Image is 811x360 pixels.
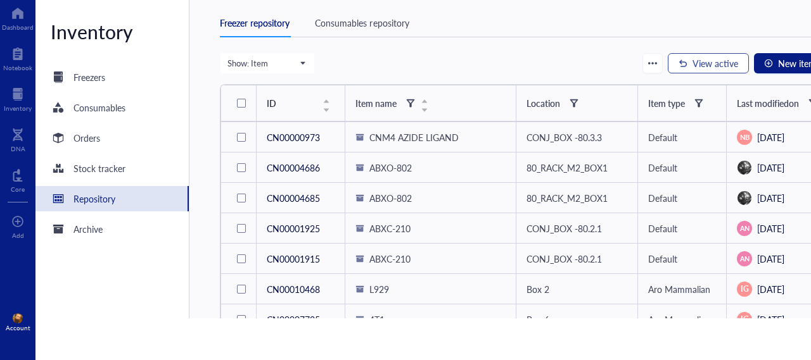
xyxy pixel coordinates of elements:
a: DNA [11,125,25,152]
span: L929 [369,283,389,295]
div: 80_RACK_M2_BOX1 [527,161,608,175]
div: Aro Mammalian [648,313,716,326]
div: Default [648,221,716,235]
span: AN [740,223,750,233]
a: Dashboard [2,3,34,31]
div: Archive [73,222,103,236]
div: Location [527,96,560,110]
div: Item type [648,96,685,110]
div: Core [11,185,25,193]
span: View active [693,58,738,68]
span: ABXO-802 [369,192,412,204]
a: Repository [35,186,189,211]
div: Item name [355,96,397,110]
div: Box 6 [527,313,549,326]
div: Inventory [4,104,32,112]
td: CN00004686 [257,152,345,183]
img: 194d251f-2f82-4463-8fb8-8f750e7a68d2.jpeg [738,161,751,175]
td: CN00007735 [257,304,345,335]
div: Inventory [35,19,189,44]
span: IG [741,314,749,325]
span: ABXO-802 [369,161,412,174]
div: Freezer repository [220,16,290,30]
div: CONJ_BOX -80.2.1 [527,221,602,235]
span: IG [741,283,749,295]
div: Repository [73,192,115,206]
td: CN00000973 [257,122,345,152]
div: Box 2 [527,282,549,296]
div: CONJ_BOX -80.2.1 [527,252,602,266]
button: View active [668,53,749,73]
td: CN00001925 [257,213,345,244]
div: Default [648,161,716,175]
div: Notebook [3,64,32,71]
a: Consumables [35,95,189,120]
div: Default [648,130,716,144]
img: 194d251f-2f82-4463-8fb8-8f750e7a68d2.jpeg [738,191,751,205]
div: Consumables repository [315,16,409,30]
div: Orders [73,131,100,145]
a: Freezers [35,65,189,90]
div: DNA [11,145,25,152]
a: Inventory [4,84,32,112]
div: Stock tracker [73,161,125,175]
div: Add [12,232,24,239]
div: 80_RACK_M2_BOX1 [527,191,608,205]
span: AN [740,254,750,264]
div: Account [6,324,30,332]
div: Consumables [73,101,125,115]
img: 92be2d46-9bf5-4a00-a52c-ace1721a4f07.jpeg [13,313,23,323]
div: Dashboard [2,23,34,31]
span: NB [739,132,750,142]
div: Freezers [73,70,105,84]
td: CN00001915 [257,244,345,274]
a: Notebook [3,44,32,71]
a: Orders [35,125,189,151]
div: Default [648,252,716,266]
a: Stock tracker [35,156,189,181]
div: CONJ_BOX -80.3.3 [527,130,602,144]
div: ID [267,96,320,110]
div: Aro Mammalian [648,282,716,296]
div: Last modified on [737,96,799,110]
a: Core [11,165,25,193]
span: Show: Item [227,58,305,69]
a: Archive [35,216,189,242]
span: ABXC-210 [369,252,411,265]
span: CNM4 AZIDE LIGAND [369,131,459,144]
div: Default [648,191,716,205]
td: CN00010468 [257,274,345,304]
span: ABXC-210 [369,222,411,235]
td: CN00004685 [257,183,345,213]
span: 4T1 [369,313,385,326]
